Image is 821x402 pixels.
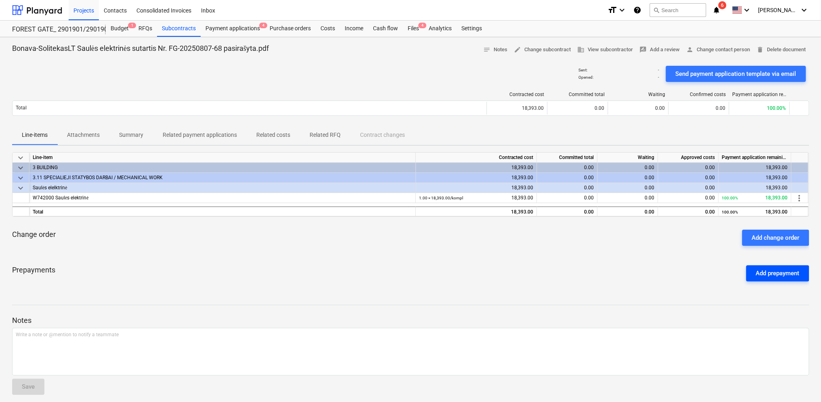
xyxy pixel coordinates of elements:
[316,21,340,37] div: Costs
[718,183,791,193] div: 18,393.00
[256,131,290,139] p: Related costs
[742,5,752,15] i: keyboard_arrow_down
[658,67,659,73] p: -
[119,131,143,139] p: Summary
[480,44,511,56] button: Notes
[597,153,658,163] div: Waiting
[658,206,718,216] div: 0.00
[537,206,597,216] div: 0.00
[672,92,726,97] div: Confirmed costs
[157,21,201,37] a: Subcontracts
[574,44,636,56] button: View subcontractor
[537,153,597,163] div: Committed total
[12,265,55,281] p: Prepayments
[416,173,537,183] div: 18,393.00
[29,206,416,216] div: Total
[716,105,725,111] span: 0.00
[653,7,660,13] span: search
[33,183,412,193] div: Saulės elelktrinė
[781,363,821,402] div: Chat Widget
[551,92,605,97] div: Committed total
[537,163,597,173] div: 0.00
[578,75,593,80] p: Opened :
[511,44,574,56] button: Change subcontract
[722,207,787,217] div: 18,393.00
[340,21,368,37] a: Income
[577,46,584,53] span: business
[368,21,403,37] a: Cash flow
[416,206,537,216] div: 18,393.00
[33,163,412,173] div: 3 BUILDING
[29,153,416,163] div: Line-item
[655,105,665,111] span: 0.00
[658,173,718,183] div: 0.00
[419,193,533,203] div: 18,393.00
[718,173,791,183] div: 18,393.00
[419,196,463,200] small: 1.00 × 18,393.00 / kompl
[636,44,683,56] button: Add a review
[486,102,547,115] div: 18,393.00
[201,21,265,37] div: Payment applications
[617,5,627,15] i: keyboard_arrow_down
[67,131,100,139] p: Attachments
[163,131,237,139] p: Related payment applications
[746,265,809,281] button: Add prepayment
[457,21,487,37] a: Settings
[742,230,809,246] button: Add change order
[416,163,537,173] div: 18,393.00
[799,5,809,15] i: keyboard_arrow_down
[483,46,490,53] span: notes
[106,21,134,37] a: Budget1
[201,21,265,37] a: Payment applications4
[12,316,809,325] p: Notes
[666,66,806,82] button: Send payment application template via email
[578,67,587,73] p: Sent :
[12,44,269,53] p: Bonava-SolitekasLT Saulės elektrinės sutartis Nr. FG-20250807-68 pasirašyta.pdf
[537,183,597,193] div: 0.00
[514,46,521,53] span: edit
[265,21,316,37] div: Purchase orders
[756,46,764,53] span: delete
[537,173,597,183] div: 0.00
[752,232,799,243] div: Add change order
[722,210,738,214] small: 100.00%
[16,183,25,193] span: keyboard_arrow_down
[310,131,341,139] p: Related RFQ
[106,21,134,37] div: Budget
[33,193,412,203] div: W742000 Saulės elektrinė
[577,45,633,54] span: View subcontractor
[649,3,706,17] button: Search
[597,206,658,216] div: 0.00
[794,193,804,203] span: more_vert
[658,75,659,80] p: -
[403,21,424,37] div: Files
[259,23,267,28] span: 4
[756,268,799,278] div: Add prepayment
[658,163,718,173] div: 0.00
[767,105,786,111] span: 100.00%
[597,173,658,183] div: 0.00
[712,5,720,15] i: notifications
[718,163,791,173] div: 18,393.00
[12,25,96,34] div: FOREST GATE_ 2901901/2901902/2901903
[16,153,25,163] span: keyboard_arrow_down
[753,44,809,56] button: Delete document
[611,92,665,97] div: Waiting
[416,153,537,163] div: Contracted cost
[639,45,680,54] span: Add a review
[718,1,726,9] span: 6
[658,153,718,163] div: Approved costs
[12,230,56,239] p: Change order
[722,193,787,203] div: 18,393.00
[134,21,157,37] a: RFQs
[416,183,537,193] div: 18,393.00
[597,163,658,173] div: 0.00
[403,21,424,37] a: Files4
[633,5,641,15] i: Knowledge base
[705,195,715,201] span: 0.00
[128,23,136,28] span: 1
